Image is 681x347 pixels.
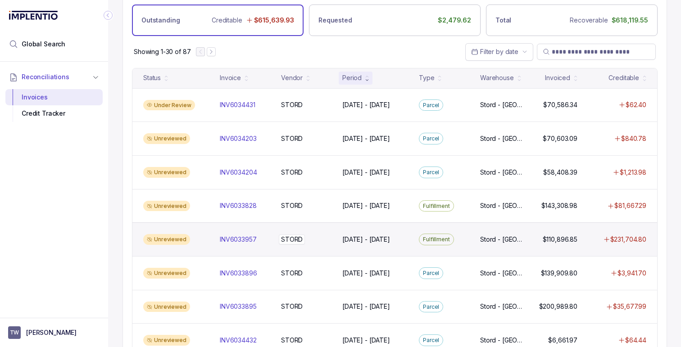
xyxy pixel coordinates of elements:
[480,269,523,278] p: Stord - [GEOGRAPHIC_DATA]
[570,16,608,25] p: Recoverable
[141,16,180,25] p: Outstanding
[543,168,577,177] p: $58,408.39
[423,302,439,311] p: Parcel
[143,201,190,212] div: Unreviewed
[342,269,390,278] p: [DATE] - [DATE]
[495,16,511,25] p: Total
[423,235,450,244] p: Fulfillment
[612,16,648,25] p: $618,119.55
[281,100,303,109] p: STORD
[541,269,577,278] p: $139,909.80
[318,16,352,25] p: Requested
[342,235,390,244] p: [DATE] - [DATE]
[220,302,257,311] p: INV6033895
[143,234,190,245] div: Unreviewed
[543,134,577,143] p: $70,603.09
[103,10,113,21] div: Collapse Icon
[342,201,390,210] p: [DATE] - [DATE]
[423,101,439,110] p: Parcel
[5,87,103,124] div: Reconciliations
[423,168,439,177] p: Parcel
[342,302,390,311] p: [DATE] - [DATE]
[610,235,646,244] p: $231,704.80
[281,134,303,143] p: STORD
[220,134,257,143] p: INV6034203
[254,16,294,25] p: $615,639.93
[480,235,523,244] p: Stord - [GEOGRAPHIC_DATA]
[143,302,190,312] div: Unreviewed
[8,326,21,339] span: User initials
[13,105,95,122] div: Credit Tracker
[438,16,471,25] p: $2,479.62
[342,336,390,345] p: [DATE] - [DATE]
[220,100,255,109] p: INV6034431
[143,73,161,82] div: Status
[480,302,523,311] p: Stord - [GEOGRAPHIC_DATA]
[480,201,523,210] p: Stord - [GEOGRAPHIC_DATA]
[541,201,577,210] p: $143,308.98
[281,336,303,345] p: STORD
[471,47,518,56] search: Date Range Picker
[480,100,523,109] p: Stord - [GEOGRAPHIC_DATA]
[220,336,257,345] p: INV6034432
[342,168,390,177] p: [DATE] - [DATE]
[8,326,100,339] button: User initials[PERSON_NAME]
[480,73,514,82] div: Warehouse
[143,335,190,346] div: Unreviewed
[617,269,646,278] p: $3,941.70
[281,302,303,311] p: STORD
[423,134,439,143] p: Parcel
[543,235,577,244] p: $110,896.85
[281,201,303,210] p: STORD
[134,47,191,56] p: Showing 1-30 of 87
[220,235,257,244] p: INV6033957
[608,73,639,82] div: Creditable
[545,73,570,82] div: Invoiced
[465,43,533,60] button: Date Range Picker
[625,336,646,345] p: $64.44
[480,168,523,177] p: Stord - [GEOGRAPHIC_DATA]
[281,73,303,82] div: Vendor
[539,302,577,311] p: $200,989.80
[614,201,646,210] p: $81,667.29
[423,336,439,345] p: Parcel
[480,336,523,345] p: Stord - [GEOGRAPHIC_DATA]
[26,328,77,337] p: [PERSON_NAME]
[423,269,439,278] p: Parcel
[5,67,103,87] button: Reconciliations
[134,47,191,56] div: Remaining page entries
[480,134,523,143] p: Stord - [GEOGRAPHIC_DATA]
[342,73,362,82] div: Period
[220,73,241,82] div: Invoice
[342,134,390,143] p: [DATE] - [DATE]
[613,302,646,311] p: $35,677.99
[220,269,257,278] p: INV6033896
[22,72,69,81] span: Reconciliations
[281,168,303,177] p: STORD
[220,168,257,177] p: INV6034204
[543,100,577,109] p: $70,586.34
[548,336,577,345] p: $6,661.97
[207,47,216,56] button: Next Page
[626,100,646,109] p: $62.40
[143,268,190,279] div: Unreviewed
[281,269,303,278] p: STORD
[419,73,434,82] div: Type
[143,167,190,178] div: Unreviewed
[22,40,65,49] span: Global Search
[423,202,450,211] p: Fulfillment
[620,168,646,177] p: $1,213.98
[212,16,242,25] p: Creditable
[13,89,95,105] div: Invoices
[143,133,190,144] div: Unreviewed
[480,48,518,55] span: Filter by date
[621,134,646,143] p: $840.78
[342,100,390,109] p: [DATE] - [DATE]
[143,100,195,111] div: Under Review
[279,234,305,244] p: STORD
[220,201,257,210] p: INV6033828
